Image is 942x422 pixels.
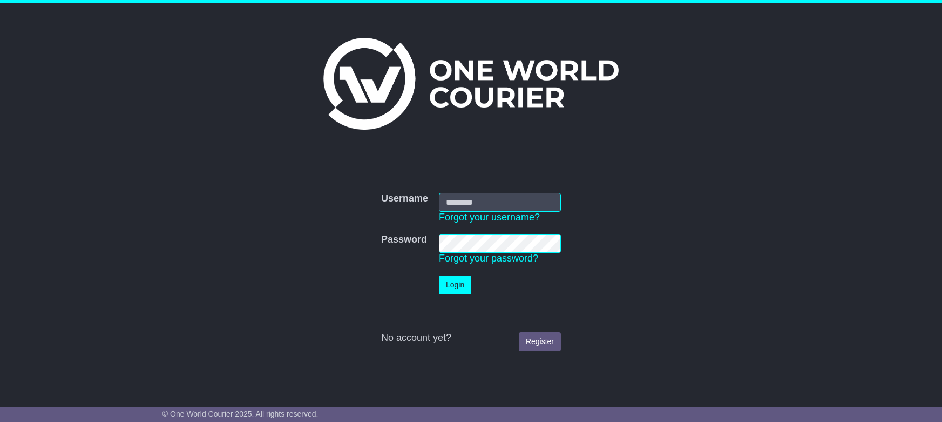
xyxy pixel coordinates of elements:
[439,212,540,223] a: Forgot your username?
[323,38,618,130] img: One World
[519,332,561,351] a: Register
[381,234,427,246] label: Password
[381,193,428,205] label: Username
[162,410,318,418] span: © One World Courier 2025. All rights reserved.
[381,332,561,344] div: No account yet?
[439,253,538,264] a: Forgot your password?
[439,276,471,294] button: Login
